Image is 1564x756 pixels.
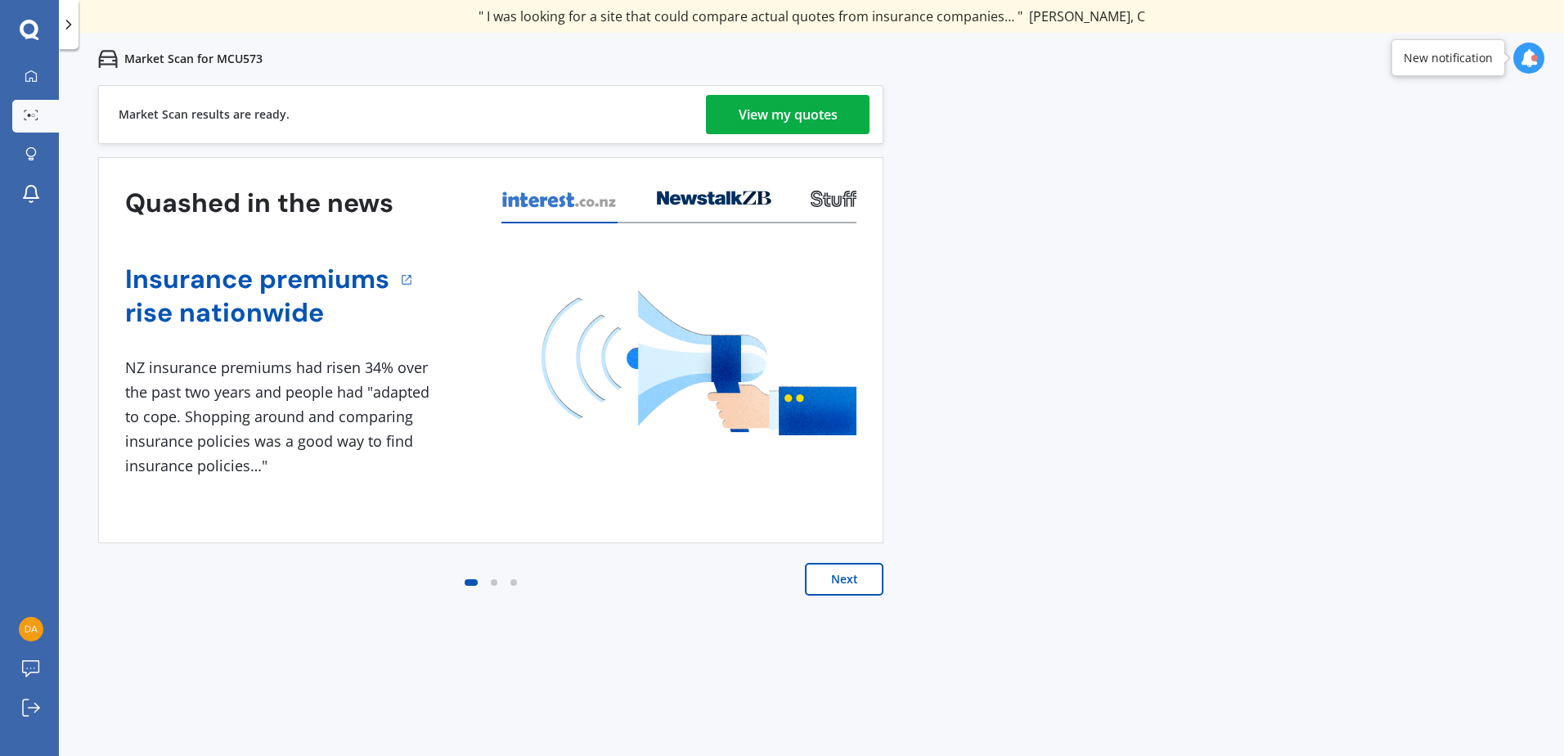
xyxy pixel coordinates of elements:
[125,187,393,220] h3: Quashed in the news
[19,617,43,641] img: 27f2475726cc2dda54d500554b73c7aa
[125,296,389,330] a: rise nationwide
[1404,50,1493,66] div: New notification
[119,86,290,143] div: Market Scan results are ready.
[124,51,263,67] p: Market Scan for MCU573
[706,95,870,134] a: View my quotes
[98,49,118,69] img: car.f15378c7a67c060ca3f3.svg
[125,263,389,296] a: Insurance premiums
[739,95,838,134] div: View my quotes
[805,563,883,596] button: Next
[125,356,436,478] div: NZ insurance premiums had risen 34% over the past two years and people had "adapted to cope. Shop...
[542,290,856,435] img: media image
